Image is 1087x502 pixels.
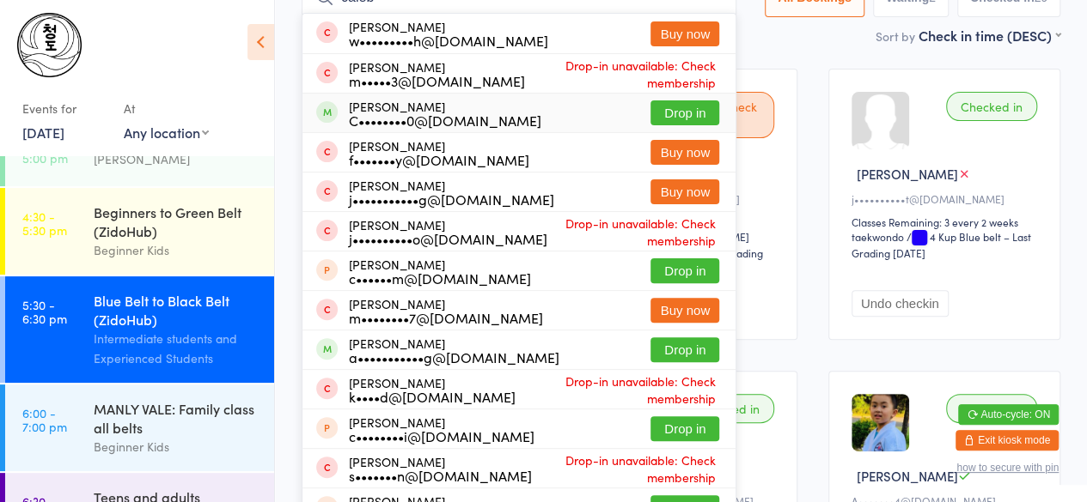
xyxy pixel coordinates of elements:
div: Beginner Kids [94,437,260,457]
div: Any location [124,123,209,142]
button: Buy now [650,21,719,46]
span: [PERSON_NAME] [857,467,958,485]
div: Check in time (DESC) [919,26,1060,45]
span: Drop-in unavailable: Check membership [516,368,719,411]
time: 4:30 - 5:30 pm [22,209,67,237]
div: [PERSON_NAME] [349,455,532,482]
button: Exit kiosk mode [956,430,1059,451]
a: 6:00 -7:00 pmMANLY VALE: Family class all beltsBeginner Kids [5,384,274,471]
button: Drop in [650,258,719,283]
button: Buy now [650,140,719,165]
div: [PERSON_NAME] [94,149,260,169]
div: [PERSON_NAME] [349,415,534,443]
div: j••••••••••t@[DOMAIN_NAME] [852,191,1042,206]
div: At [124,94,209,123]
div: [PERSON_NAME] [349,60,525,88]
div: c••••••••i@[DOMAIN_NAME] [349,429,534,443]
div: [PERSON_NAME] [349,139,529,166]
button: Drop in [650,337,719,362]
time: 3:30 - 5:00 pm [22,137,68,165]
div: Beginners to Green Belt (ZidoHub) [94,203,260,240]
button: Auto-cycle: ON [958,404,1059,425]
a: 4:30 -5:30 pmBeginners to Green Belt (ZidoHub)Beginner Kids [5,188,274,275]
button: Buy now [650,179,719,204]
span: Drop-in unavailable: Check membership [532,447,719,490]
button: Drop in [650,100,719,125]
div: Classes Remaining: 3 every 2 weeks [852,215,1042,229]
div: [PERSON_NAME] [349,218,547,245]
div: MANLY VALE: Family class all belts [94,399,260,437]
div: [PERSON_NAME] [349,20,548,47]
span: [PERSON_NAME] [857,165,958,183]
span: Drop-in unavailable: Check membership [525,52,719,95]
button: Drop in [650,416,719,441]
img: Chungdo Taekwondo [17,13,82,77]
span: / 4 Kup Blue belt – Last Grading [DATE] [852,229,1031,260]
div: Checked in [946,394,1037,423]
div: a•••••••••••g@[DOMAIN_NAME] [349,350,559,364]
div: Checked in [946,92,1037,121]
div: Intermediate students and Experienced Students [94,329,260,368]
div: j••••••••••o@[DOMAIN_NAME] [349,232,547,245]
div: k••••d@[DOMAIN_NAME] [349,390,516,403]
div: Blue Belt to Black Belt (ZidoHub) [94,291,260,329]
div: [PERSON_NAME] [349,178,554,206]
div: s•••••••n@[DOMAIN_NAME] [349,469,532,482]
div: [PERSON_NAME] [349,257,531,285]
div: C••••••••0@[DOMAIN_NAME] [349,113,541,127]
div: Events for [22,94,107,123]
div: [PERSON_NAME] [349,336,559,364]
label: Sort by [876,27,915,45]
div: Beginner Kids [94,240,260,260]
div: c••••••m@[DOMAIN_NAME] [349,271,531,285]
button: Undo checkin [852,290,949,317]
div: [PERSON_NAME] [349,297,543,324]
a: [DATE] [22,123,64,142]
button: how to secure with pin [956,462,1059,474]
a: 5:30 -6:30 pmBlue Belt to Black Belt (ZidoHub)Intermediate students and Experienced Students [5,276,274,383]
div: j•••••••••••g@[DOMAIN_NAME] [349,192,554,206]
time: 6:00 - 7:00 pm [22,406,67,433]
img: image1652143589.png [852,394,909,451]
time: 5:30 - 6:30 pm [22,298,67,325]
div: m••••••••7@[DOMAIN_NAME] [349,311,543,324]
span: Drop-in unavailable: Check membership [547,210,719,253]
div: [PERSON_NAME] [349,100,541,127]
button: Buy now [650,298,719,323]
div: f•••••••y@[DOMAIN_NAME] [349,153,529,166]
div: m•••••3@[DOMAIN_NAME] [349,74,525,88]
div: taekwondo [852,229,904,244]
div: w•••••••••h@[DOMAIN_NAME] [349,33,548,47]
div: [PERSON_NAME] [349,376,516,403]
